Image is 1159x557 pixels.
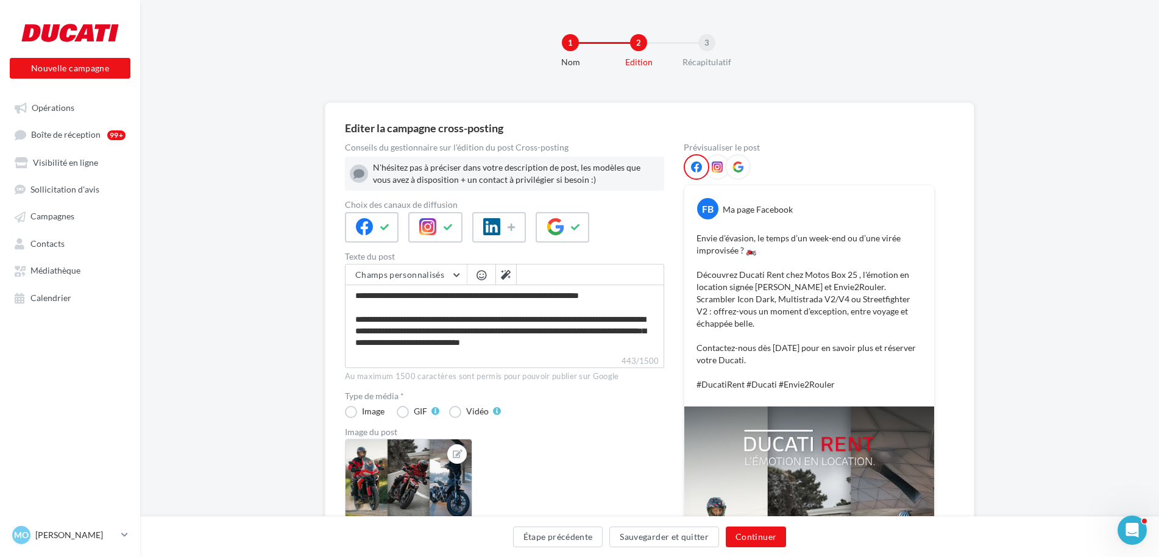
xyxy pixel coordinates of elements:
span: Visibilité en ligne [33,157,98,168]
span: Champs personnalisés [355,269,444,280]
div: Conseils du gestionnaire sur l'édition du post Cross-posting [345,143,664,152]
div: 1 [562,34,579,51]
a: Campagnes [7,205,133,227]
button: Étape précédente [513,527,603,547]
div: Récapitulatif [668,56,746,68]
div: FB [697,198,718,219]
span: Médiathèque [30,266,80,276]
div: 2 [630,34,647,51]
div: Edition [600,56,678,68]
span: Boîte de réception [31,130,101,140]
button: Champs personnalisés [346,264,467,285]
a: Calendrier [7,286,133,308]
iframe: Intercom live chat [1118,516,1147,545]
div: GIF [414,407,427,416]
a: Visibilité en ligne [7,151,133,173]
a: Contacts [7,232,133,254]
label: 443/1500 [345,355,664,368]
div: Prévisualiser le post [684,143,935,152]
span: Opérations [32,102,74,113]
a: Mo [PERSON_NAME] [10,523,130,547]
div: 3 [698,34,715,51]
a: Sollicitation d'avis [7,178,133,200]
button: Nouvelle campagne [10,58,130,79]
button: Continuer [726,527,786,547]
div: Ma page Facebook [723,204,793,216]
div: N'hésitez pas à préciser dans votre description de post, les modèles que vous avez à disposition ... [373,161,659,186]
label: Choix des canaux de diffusion [345,200,664,209]
p: Envie d’évasion, le temps d’un week-end ou d’une virée improvisée ? 🏍️ Découvrez Ducati Rent chez... [696,232,922,391]
a: Boîte de réception99+ [7,123,133,146]
span: Mo [14,529,29,541]
div: Editer la campagne cross-posting [345,122,503,133]
span: Sollicitation d'avis [30,184,99,194]
div: Au maximum 1500 caractères sont permis pour pouvoir publier sur Google [345,371,664,382]
div: Nom [531,56,609,68]
div: Vidéo [466,407,489,416]
a: Opérations [7,96,133,118]
div: 99+ [107,130,126,140]
p: [PERSON_NAME] [35,529,116,541]
div: Image du post [345,428,664,436]
div: Image [362,407,385,416]
span: Calendrier [30,293,71,303]
span: Contacts [30,238,65,249]
label: Type de média * [345,392,664,400]
span: Campagnes [30,211,74,222]
button: Sauvegarder et quitter [609,527,719,547]
a: Médiathèque [7,259,133,281]
label: Texte du post [345,252,664,261]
